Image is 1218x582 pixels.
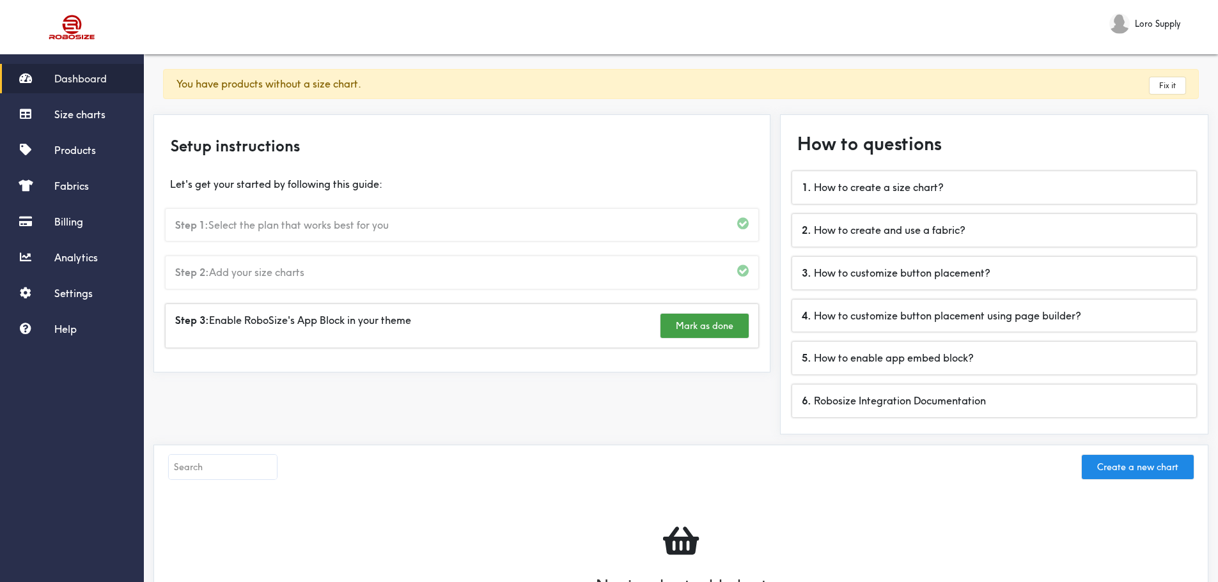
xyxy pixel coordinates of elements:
[792,342,1196,374] div: How to enable app embed block?
[802,266,811,279] b: 3 .
[166,209,758,241] div: Select the plan that works best for you
[660,314,749,338] button: Mark as done
[54,287,93,300] span: Settings
[792,257,1196,289] div: How to customize button placement?
[166,256,758,289] div: Add your size charts
[802,394,811,407] b: 6 .
[1082,455,1194,479] button: Create a new chart
[163,69,1199,99] div: You have products without a size chart.
[166,304,758,348] div: Enable RoboSize's App Block in your theme
[175,266,209,279] b: Step 2:
[802,224,811,236] b: 2 .
[787,121,1201,167] div: How to questions
[792,171,1196,204] div: How to create a size chart?
[175,314,209,326] b: Step 3:
[24,10,120,45] img: Robosize
[54,108,105,121] span: Size charts
[160,121,763,170] div: Setup instructions
[169,455,277,479] input: Search
[792,214,1196,247] div: How to create and use a fabric?
[54,180,89,192] span: Fabrics
[1135,17,1180,31] span: Loro Supply
[792,385,1196,417] div: Robosize Integration Documentation
[160,175,763,191] div: Let's get your started by following this guide:
[802,351,811,364] b: 5 .
[54,323,77,335] span: Help
[54,72,107,85] span: Dashboard
[54,215,83,228] span: Billing
[175,218,208,231] b: Step 1:
[1109,13,1130,34] img: Loro Supply
[54,144,96,157] span: Products
[802,181,811,194] b: 1 .
[802,309,811,322] b: 4 .
[792,300,1196,332] div: How to customize button placement using page builder?
[54,251,98,264] span: Analytics
[1150,77,1185,94] a: Fix it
